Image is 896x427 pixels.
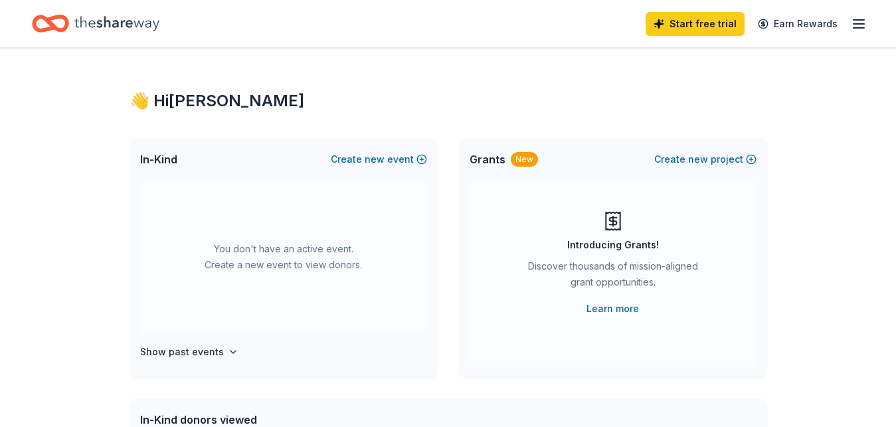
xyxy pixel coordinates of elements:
[32,8,159,39] a: Home
[511,152,538,167] div: New
[140,151,177,167] span: In-Kind
[365,151,385,167] span: new
[586,301,639,317] a: Learn more
[331,151,427,167] button: Createnewevent
[140,344,238,360] button: Show past events
[140,181,427,333] div: You don't have an active event. Create a new event to view donors.
[567,237,659,253] div: Introducing Grants!
[470,151,505,167] span: Grants
[130,90,767,112] div: 👋 Hi [PERSON_NAME]
[523,258,703,296] div: Discover thousands of mission-aligned grant opportunities.
[750,12,846,36] a: Earn Rewards
[654,151,757,167] button: Createnewproject
[646,12,745,36] a: Start free trial
[688,151,708,167] span: new
[140,344,224,360] h4: Show past events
